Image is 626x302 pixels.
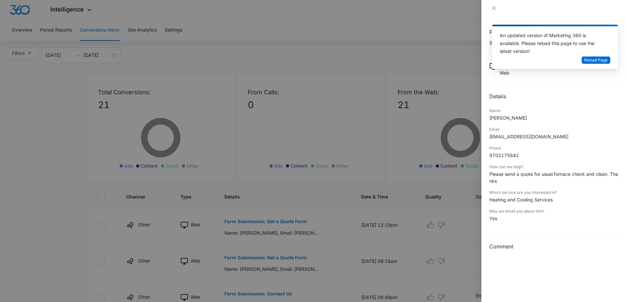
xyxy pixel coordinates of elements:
[489,39,618,46] p: [DATE] 02:11pm
[582,57,610,64] button: Reload Page
[489,197,553,202] span: Heating and Cooling Services
[489,145,618,151] div: Phone
[489,190,618,196] div: Which service are you interested in?
[489,243,618,250] h3: Comment
[489,115,527,121] span: [PERSON_NAME]
[489,28,618,36] h1: Form Submission: Get a Quote Form
[489,152,519,158] span: 9702175842
[489,108,618,114] div: Name
[489,208,618,214] div: May we email you about this?
[489,134,568,139] span: [EMAIL_ADDRESS][DOMAIN_NAME]
[489,216,497,221] span: Yes
[584,57,608,63] span: Reload Page
[491,6,497,11] span: close
[489,164,618,170] div: How can we help?
[489,171,618,184] span: Please send a quote for usual furnace check and clean. Thanks
[489,92,618,100] h2: Details
[489,5,498,11] button: Close
[500,32,602,55] div: An updated version of Marketing 360 is available. Please reload this page to use the latest version!
[489,127,618,132] div: Email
